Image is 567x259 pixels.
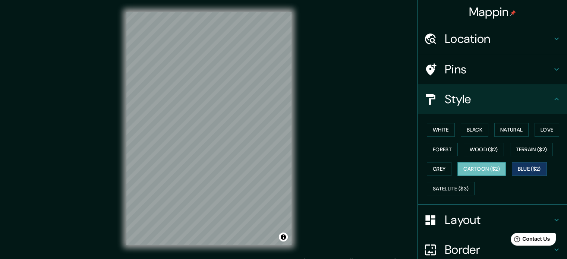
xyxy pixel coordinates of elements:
button: Grey [427,162,451,176]
canvas: Map [126,12,292,245]
img: pin-icon.png [510,10,516,16]
h4: Mappin [469,4,516,19]
iframe: Help widget launcher [501,230,559,251]
button: Forest [427,143,458,157]
button: Love [535,123,559,137]
button: Natural [494,123,529,137]
h4: Border [445,242,552,257]
div: Location [418,24,567,54]
div: Pins [418,54,567,84]
div: Layout [418,205,567,235]
button: Black [461,123,489,137]
h4: Style [445,92,552,107]
button: Terrain ($2) [510,143,553,157]
button: Wood ($2) [464,143,504,157]
h4: Pins [445,62,552,77]
button: Satellite ($3) [427,182,475,196]
button: Blue ($2) [512,162,547,176]
button: Cartoon ($2) [457,162,506,176]
h4: Layout [445,212,552,227]
h4: Location [445,31,552,46]
button: Toggle attribution [279,233,288,241]
button: White [427,123,455,137]
div: Style [418,84,567,114]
